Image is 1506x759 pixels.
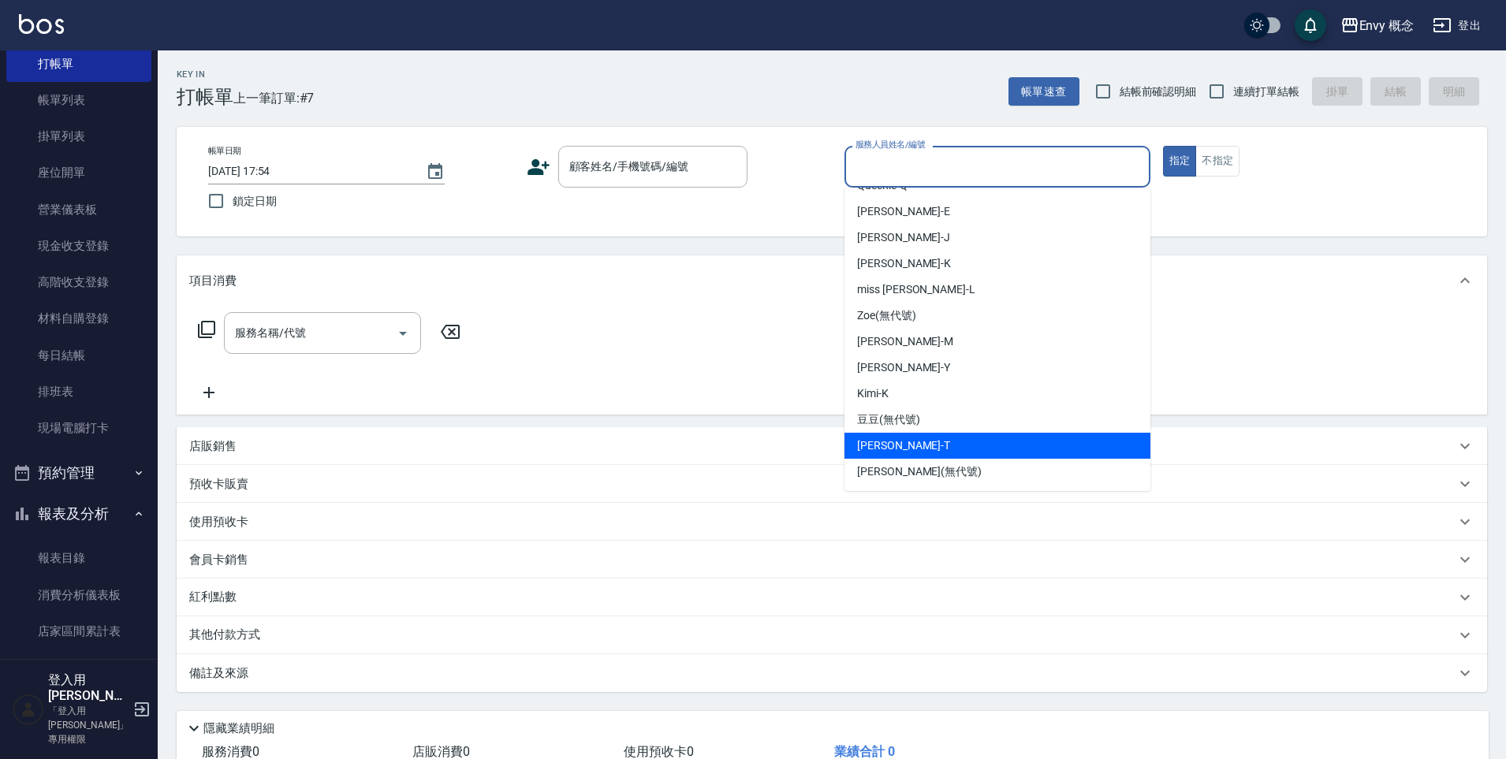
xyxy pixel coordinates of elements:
[857,411,920,428] span: 豆豆 (無代號)
[208,158,410,184] input: YYYY/MM/DD hh:mm
[189,438,237,455] p: 店販銷售
[834,744,895,759] span: 業績合計 0
[6,192,151,228] a: 營業儀表板
[189,627,268,644] p: 其他付款方式
[6,540,151,576] a: 報表目錄
[1195,146,1239,177] button: 不指定
[177,541,1487,579] div: 會員卡銷售
[6,228,151,264] a: 現金收支登錄
[6,493,151,534] button: 報表及分析
[177,86,233,108] h3: 打帳單
[6,118,151,154] a: 掛單列表
[857,359,950,376] span: [PERSON_NAME] -Y
[1426,11,1487,40] button: 登出
[189,273,237,289] p: 項目消費
[1120,84,1197,100] span: 結帳前確認明細
[177,465,1487,503] div: 預收卡販賣
[13,694,44,725] img: Person
[624,744,694,759] span: 使用預收卡 0
[412,744,470,759] span: 店販消費 0
[1359,16,1415,35] div: Envy 概念
[177,503,1487,541] div: 使用預收卡
[177,579,1487,616] div: 紅利點數
[177,616,1487,654] div: 其他付款方式
[6,46,151,82] a: 打帳單
[6,154,151,191] a: 座位開單
[857,255,951,272] span: [PERSON_NAME] -K
[177,69,233,80] h2: Key In
[1334,9,1421,42] button: Envy 概念
[6,300,151,337] a: 材料自購登錄
[6,452,151,493] button: 預約管理
[6,82,151,118] a: 帳單列表
[857,307,916,324] span: Zoe (無代號)
[189,552,248,568] p: 會員卡銷售
[6,374,151,410] a: 排班表
[177,654,1487,692] div: 備註及來源
[857,463,982,480] span: [PERSON_NAME] (無代號)
[6,264,151,300] a: 高階收支登錄
[177,255,1487,306] div: 項目消費
[1295,9,1326,41] button: save
[19,14,64,34] img: Logo
[202,744,259,759] span: 服務消費 0
[48,672,129,704] h5: 登入用[PERSON_NAME]
[856,139,925,151] label: 服務人員姓名/編號
[189,514,248,530] p: 使用預收卡
[857,203,950,220] span: [PERSON_NAME] -E
[6,410,151,446] a: 現場電腦打卡
[189,589,244,606] p: 紅利點數
[6,577,151,613] a: 消費分析儀表板
[177,427,1487,465] div: 店販銷售
[857,385,889,402] span: Kimi -K
[6,613,151,649] a: 店家區間累計表
[1163,146,1197,177] button: 指定
[6,649,151,686] a: 店家日報表
[1233,84,1299,100] span: 連續打單結帳
[1008,77,1079,106] button: 帳單速查
[189,476,248,493] p: 預收卡販賣
[857,281,975,298] span: miss [PERSON_NAME] -L
[857,229,950,246] span: [PERSON_NAME] -J
[233,193,277,210] span: 鎖定日期
[233,88,315,108] span: 上一筆訂單:#7
[857,437,950,454] span: [PERSON_NAME] -T
[208,145,241,157] label: 帳單日期
[6,337,151,374] a: 每日結帳
[390,321,416,346] button: Open
[189,665,248,682] p: 備註及來源
[857,333,953,350] span: [PERSON_NAME] -M
[203,720,274,737] p: 隱藏業績明細
[48,704,129,746] p: 「登入用[PERSON_NAME]」專用權限
[416,153,454,191] button: Choose date, selected date is 2025-08-13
